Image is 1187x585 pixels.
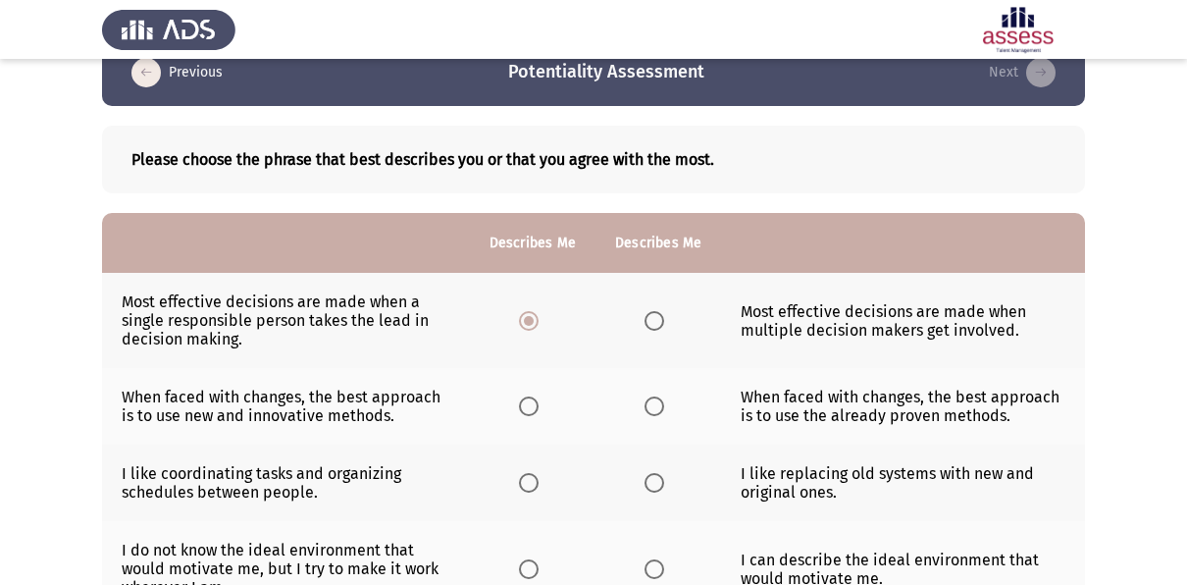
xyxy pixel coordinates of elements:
[519,397,546,415] mat-radio-group: Select an option
[519,310,546,329] mat-radio-group: Select an option
[645,473,672,492] mat-radio-group: Select an option
[645,310,672,329] mat-radio-group: Select an option
[470,213,595,273] th: Describes Me
[126,57,229,88] button: load previous page
[595,213,721,273] th: Describes Me
[721,273,1085,368] td: Most effective decisions are made when multiple decision makers get involved.
[131,150,1056,169] b: Please choose the phrase that best describes you or that you agree with the most.
[102,368,470,445] td: When faced with changes, the best approach is to use new and innovative methods.
[952,2,1085,57] img: Assessment logo of Potentiality Assessment R2 (EN/AR)
[519,558,546,577] mat-radio-group: Select an option
[721,368,1085,445] td: When faced with changes, the best approach is to use the already proven methods.
[721,445,1085,521] td: I like replacing old systems with new and original ones.
[983,57,1061,88] button: check the missing
[519,473,546,492] mat-radio-group: Select an option
[102,445,470,521] td: I like coordinating tasks and organizing schedules between people.
[102,273,470,368] td: Most effective decisions are made when a single responsible person takes the lead in decision mak...
[508,60,704,84] h3: Potentiality Assessment
[645,397,672,415] mat-radio-group: Select an option
[645,558,672,577] mat-radio-group: Select an option
[102,2,235,57] img: Assess Talent Management logo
